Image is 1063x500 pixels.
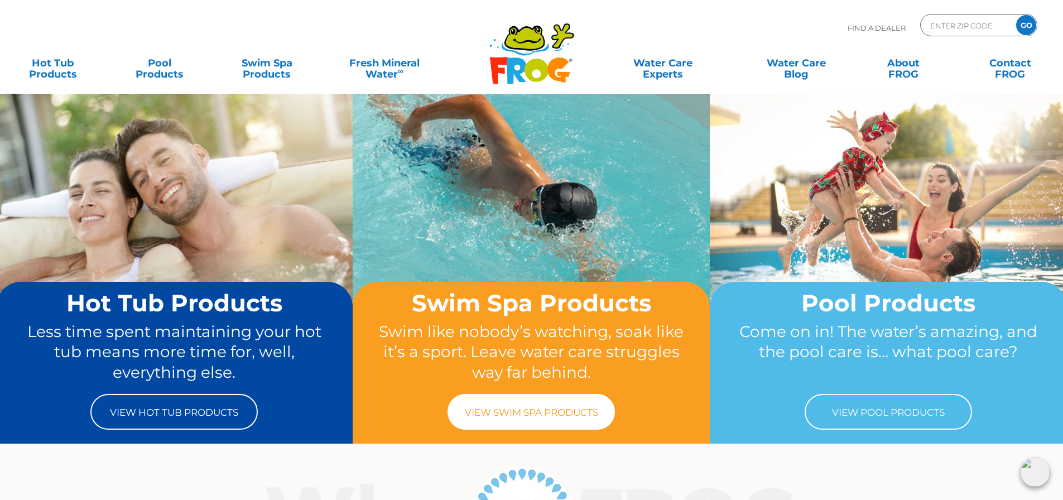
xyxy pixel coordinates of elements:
a: Hot TubProducts [11,52,94,74]
input: Zip Code Form [929,17,1004,33]
a: PoolProducts [118,52,201,74]
a: Water CareExperts [595,52,730,74]
input: GO [1016,15,1036,35]
a: Swim SpaProducts [225,52,309,74]
a: AboutFROG [862,52,945,74]
img: home-banner-swim-spa-short [353,93,710,360]
p: Less time spent maintaining your hot tub means more time for, well, everything else. [17,321,332,383]
h2: Hot Tub Products [17,290,332,316]
a: ContactFROG [969,52,1052,74]
h2: Pool Products [731,290,1046,316]
p: Swim like nobody’s watching, soak like it’s a sport. Leave water care struggles way far behind. [374,321,689,383]
a: View Pool Products [805,394,972,430]
img: openIcon [1021,458,1050,487]
a: Fresh MineralWater∞ [332,52,436,74]
p: Come on in! The water’s amazing, and the pool care is… what pool care? [731,321,1046,383]
h2: Swim Spa Products [374,290,689,316]
a: View Hot Tub Products [90,394,258,430]
a: Water CareBlog [754,52,838,74]
a: View Swim Spa Products [448,394,615,430]
p: Find A Dealer [848,14,906,42]
sup: ∞ [398,66,403,75]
